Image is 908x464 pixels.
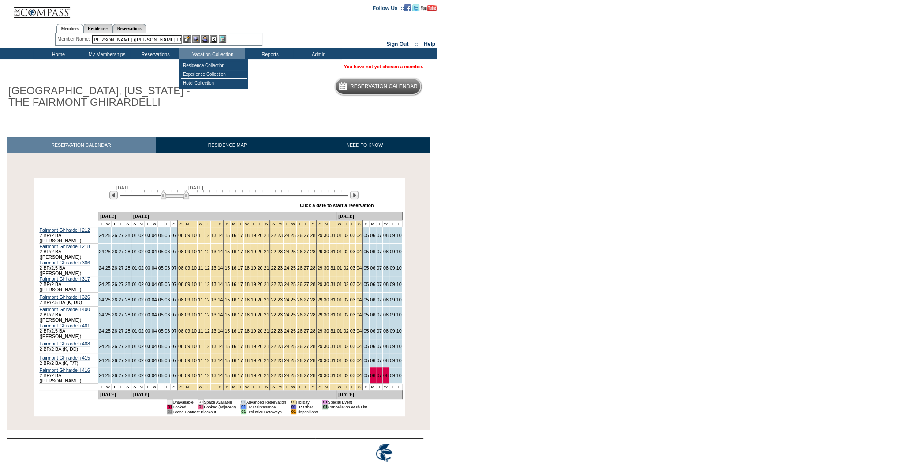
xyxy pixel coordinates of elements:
[337,282,342,287] a: 01
[138,249,144,254] a: 02
[383,282,389,287] a: 08
[258,312,263,317] a: 20
[211,282,217,287] a: 13
[40,227,90,233] a: Fairmont Ghirardelli 212
[291,312,296,317] a: 25
[356,282,362,287] a: 04
[145,249,150,254] a: 03
[105,233,111,238] a: 25
[304,249,309,254] a: 27
[284,297,289,302] a: 24
[185,265,190,271] a: 09
[56,24,83,33] a: Members
[198,282,203,287] a: 11
[258,249,263,254] a: 20
[337,249,342,254] a: 01
[404,5,411,10] a: Become our fan on Facebook
[251,233,256,238] a: 19
[350,191,359,199] img: Next
[231,297,236,302] a: 16
[99,249,104,254] a: 24
[185,249,190,254] a: 09
[211,297,217,302] a: 13
[370,233,375,238] a: 06
[284,265,289,271] a: 24
[363,265,369,271] a: 05
[344,282,349,287] a: 02
[383,233,389,238] a: 08
[344,265,349,271] a: 02
[258,297,263,302] a: 20
[383,297,389,302] a: 08
[291,282,296,287] a: 25
[183,35,191,43] img: b_edit.gif
[291,249,296,254] a: 25
[271,233,276,238] a: 22
[99,297,104,302] a: 24
[264,265,269,271] a: 21
[112,233,117,238] a: 26
[277,282,283,287] a: 23
[356,297,362,302] a: 04
[125,249,130,254] a: 28
[421,5,437,10] a: Subscribe to our YouTube Channel
[145,297,150,302] a: 03
[291,265,296,271] a: 25
[390,249,395,254] a: 09
[171,312,176,317] a: 07
[112,265,117,271] a: 26
[284,233,289,238] a: 24
[284,282,289,287] a: 24
[231,312,236,317] a: 16
[317,282,322,287] a: 29
[138,297,144,302] a: 02
[40,294,90,300] a: Fairmont Ghirardelli 326
[191,249,197,254] a: 10
[299,137,430,153] a: NEED TO KNOW
[40,307,90,312] a: Fairmont Ghirardelli 400
[317,233,322,238] a: 29
[251,282,256,287] a: 19
[130,48,179,59] td: Reservations
[165,297,170,302] a: 06
[304,312,309,317] a: 27
[132,233,137,238] a: 01
[99,233,104,238] a: 24
[258,233,263,238] a: 20
[324,249,329,254] a: 30
[383,249,389,254] a: 08
[224,233,230,238] a: 15
[330,282,336,287] a: 31
[198,297,203,302] a: 11
[356,233,362,238] a: 04
[363,233,369,238] a: 05
[238,265,243,271] a: 17
[337,233,342,238] a: 01
[99,282,104,287] a: 24
[165,282,170,287] a: 06
[205,249,210,254] a: 12
[152,312,157,317] a: 04
[412,4,419,11] img: Follow us on Twitter
[304,233,309,238] a: 27
[244,265,250,271] a: 18
[291,297,296,302] a: 25
[277,312,283,317] a: 23
[152,233,157,238] a: 04
[224,249,230,254] a: 15
[119,282,124,287] a: 27
[330,249,336,254] a: 31
[330,297,336,302] a: 31
[210,35,217,43] img: Reservations
[211,249,217,254] a: 13
[132,282,137,287] a: 01
[217,312,223,317] a: 14
[40,260,90,265] a: Fairmont Ghirardelli 306
[165,249,170,254] a: 06
[99,265,104,271] a: 24
[231,282,236,287] a: 16
[383,265,389,271] a: 08
[377,249,382,254] a: 07
[350,297,355,302] a: 03
[277,265,283,271] a: 23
